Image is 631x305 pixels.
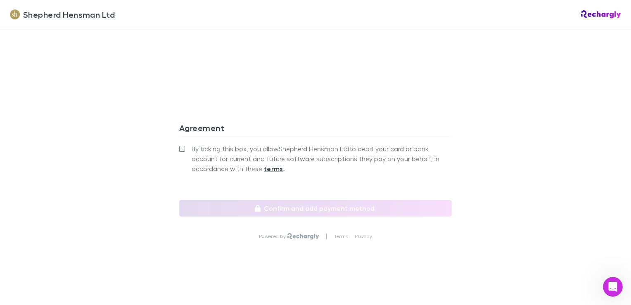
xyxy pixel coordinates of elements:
[334,233,348,240] a: Terms
[179,123,452,136] h3: Agreement
[581,10,621,19] img: Rechargly Logo
[23,8,115,21] span: Shepherd Hensman Ltd
[355,233,372,240] a: Privacy
[192,144,452,174] span: By ticking this box, you allow Shepherd Hensman Ltd to debit your card or bank account for curren...
[603,277,623,297] iframe: Intercom live chat
[287,233,319,240] img: Rechargly Logo
[259,233,287,240] p: Powered by
[179,200,452,217] button: Confirm and add payment method
[10,10,20,19] img: Shepherd Hensman Ltd's Logo
[264,164,283,173] strong: terms
[326,233,327,240] p: |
